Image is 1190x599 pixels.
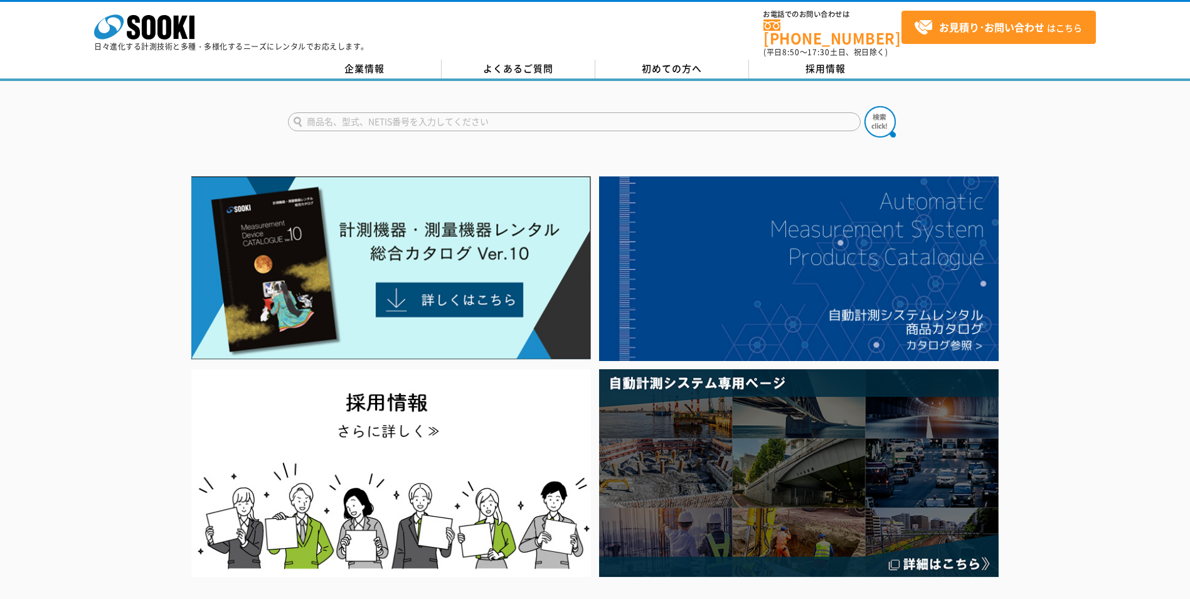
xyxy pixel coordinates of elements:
img: SOOKI recruit [191,369,591,577]
a: 採用情報 [749,60,903,78]
img: Catalog Ver10 [191,176,591,360]
span: 8:50 [782,46,800,58]
img: 自動計測システムカタログ [599,176,999,361]
input: 商品名、型式、NETIS番号を入力してください [288,112,861,131]
span: はこちら [914,18,1082,37]
a: よくあるご質問 [442,60,595,78]
img: 自動計測システム専用ページ [599,369,999,577]
span: 17:30 [807,46,830,58]
img: btn_search.png [864,106,896,138]
strong: お見積り･お問い合わせ [939,19,1044,35]
p: 日々進化する計測技術と多種・多様化するニーズにレンタルでお応えします。 [94,43,369,50]
span: お電話でのお問い合わせは [763,11,901,18]
a: お見積り･お問い合わせはこちら [901,11,1096,44]
a: 企業情報 [288,60,442,78]
a: [PHONE_NUMBER] [763,19,901,45]
span: 初めての方へ [642,62,702,75]
a: 初めての方へ [595,60,749,78]
span: (平日 ～ 土日、祝日除く) [763,46,888,58]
